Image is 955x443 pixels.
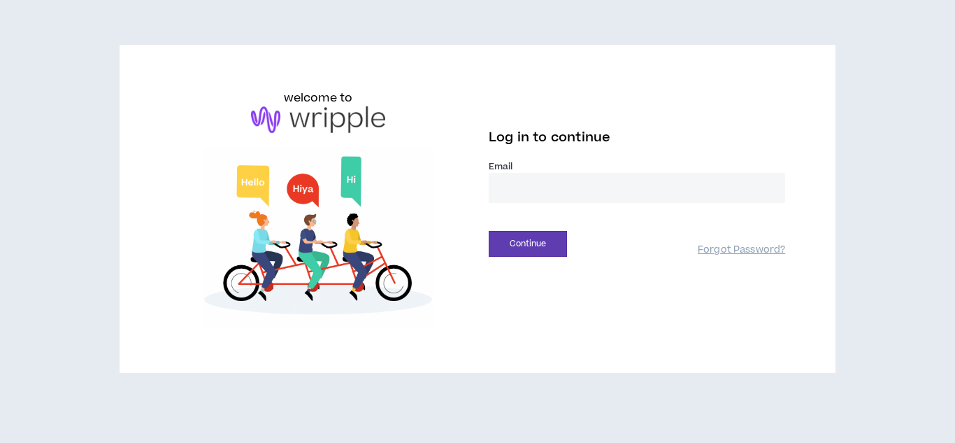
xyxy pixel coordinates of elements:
[170,147,466,329] img: Welcome to Wripple
[698,244,785,257] a: Forgot Password?
[489,231,567,257] button: Continue
[251,106,385,133] img: logo-brand.png
[489,129,610,146] span: Log in to continue
[284,90,353,106] h6: welcome to
[489,160,785,173] label: Email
